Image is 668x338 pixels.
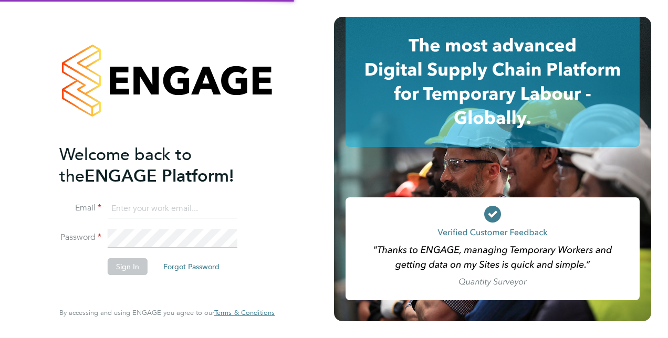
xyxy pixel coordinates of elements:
[108,199,237,218] input: Enter your work email...
[155,258,228,275] button: Forgot Password
[214,309,275,317] a: Terms & Conditions
[59,144,192,186] span: Welcome back to the
[59,203,101,214] label: Email
[108,258,148,275] button: Sign In
[59,232,101,243] label: Password
[214,308,275,317] span: Terms & Conditions
[59,144,264,187] h2: ENGAGE Platform!
[59,308,275,317] span: By accessing and using ENGAGE you agree to our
